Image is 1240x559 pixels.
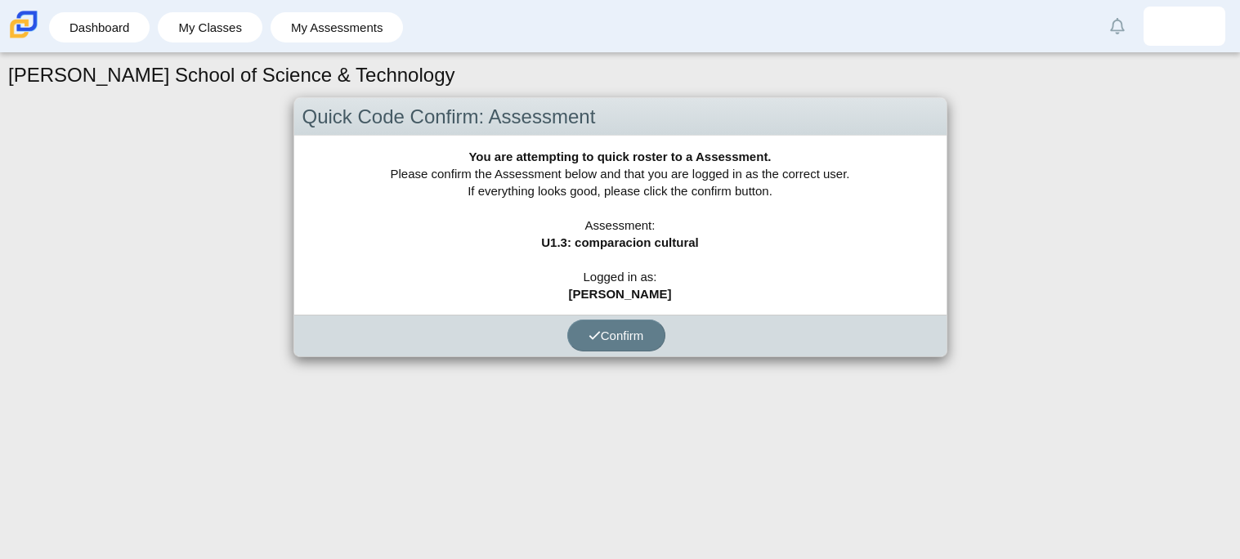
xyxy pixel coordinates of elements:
div: Quick Code Confirm: Assessment [294,98,947,136]
a: My Assessments [279,12,396,42]
b: U1.3: comparacion cultural [541,235,699,249]
img: Carmen School of Science & Technology [7,7,41,42]
div: Please confirm the Assessment below and that you are logged in as the correct user. If everything... [294,136,947,315]
a: veronica.morelos.y7Leex [1144,7,1225,46]
img: veronica.morelos.y7Leex [1171,13,1197,39]
a: My Classes [166,12,254,42]
a: Carmen School of Science & Technology [7,30,41,44]
a: Alerts [1099,8,1135,44]
span: Confirm [589,329,644,342]
h1: [PERSON_NAME] School of Science & Technology [8,61,455,89]
b: [PERSON_NAME] [569,287,672,301]
a: Dashboard [57,12,141,42]
button: Confirm [567,320,665,351]
b: You are attempting to quick roster to a Assessment. [468,150,771,163]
